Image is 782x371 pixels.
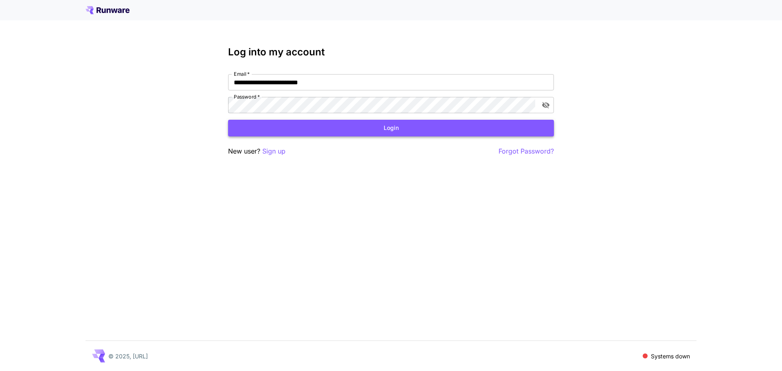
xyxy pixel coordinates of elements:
h3: Log into my account [228,46,554,58]
button: Forgot Password? [499,146,554,156]
button: Login [228,120,554,136]
p: Systems down [651,352,690,360]
button: toggle password visibility [538,98,553,112]
button: Sign up [262,146,286,156]
label: Password [234,93,260,100]
p: © 2025, [URL] [108,352,148,360]
p: New user? [228,146,286,156]
label: Email [234,70,250,77]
